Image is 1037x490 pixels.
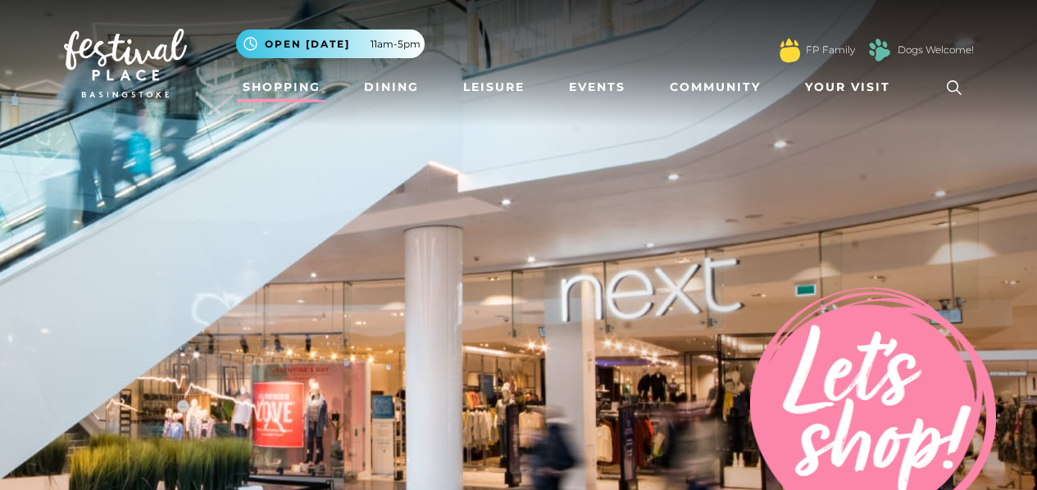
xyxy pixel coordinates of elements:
[457,72,531,102] a: Leisure
[64,29,187,98] img: Festival Place Logo
[806,43,855,57] a: FP Family
[805,79,890,96] span: Your Visit
[798,72,905,102] a: Your Visit
[663,72,767,102] a: Community
[357,72,425,102] a: Dining
[898,43,974,57] a: Dogs Welcome!
[371,37,421,52] span: 11am-5pm
[236,29,425,58] button: Open [DATE] 11am-5pm
[265,37,350,52] span: Open [DATE]
[562,72,632,102] a: Events
[236,72,327,102] a: Shopping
